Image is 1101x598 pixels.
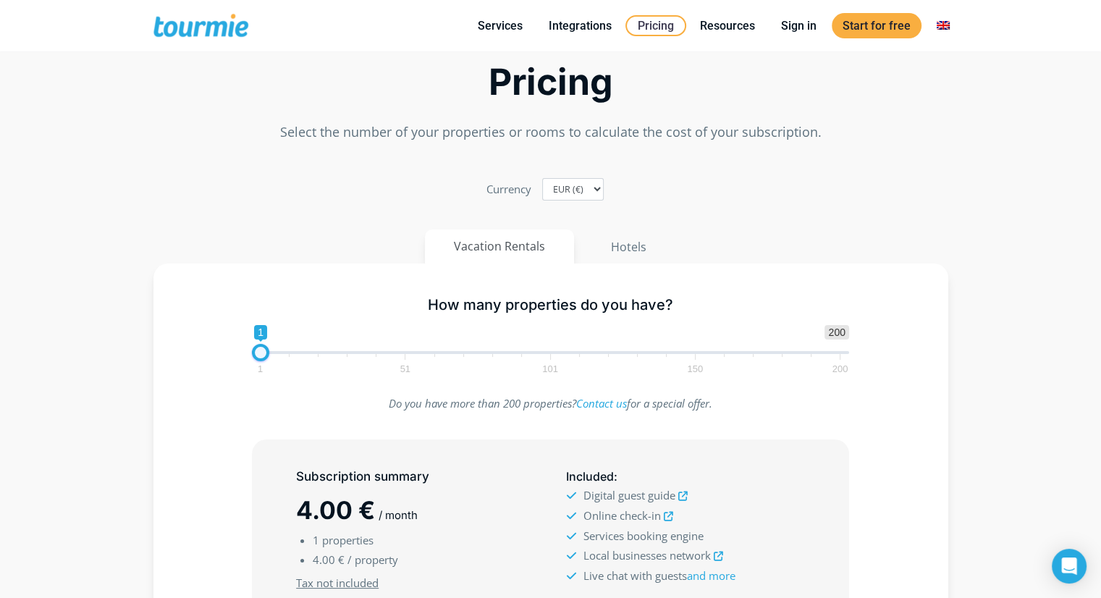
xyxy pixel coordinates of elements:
[252,394,849,413] p: Do you have more than 200 properties? for a special offer.
[540,366,560,372] span: 101
[313,552,345,567] span: 4.00 €
[486,180,531,199] label: Currency
[581,229,676,264] button: Hotels
[824,325,848,340] span: 200
[296,495,375,525] span: 4.00 €
[467,17,533,35] a: Services
[398,366,413,372] span: 51
[565,469,613,484] span: Included
[347,552,398,567] span: / property
[576,396,627,410] a: Contact us
[832,13,921,38] a: Start for free
[256,366,265,372] span: 1
[322,533,374,547] span: properties
[830,366,851,372] span: 200
[296,468,535,486] h5: Subscription summary
[583,488,675,502] span: Digital guest guide
[1052,549,1087,584] div: Open Intercom Messenger
[379,508,418,522] span: / month
[685,366,705,372] span: 150
[296,576,379,590] u: Tax not included
[625,15,686,36] a: Pricing
[425,229,574,264] button: Vacation Rentals
[153,65,948,99] h2: Pricing
[689,17,766,35] a: Resources
[538,17,623,35] a: Integrations
[583,528,703,543] span: Services booking engine
[565,468,804,486] h5: :
[583,568,735,583] span: Live chat with guests
[153,122,948,142] p: Select the number of your properties or rooms to calculate the cost of your subscription.
[313,533,319,547] span: 1
[252,296,849,314] h5: How many properties do you have?
[583,508,660,523] span: Online check-in
[254,325,267,340] span: 1
[770,17,827,35] a: Sign in
[583,548,710,563] span: Local businesses network
[686,568,735,583] a: and more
